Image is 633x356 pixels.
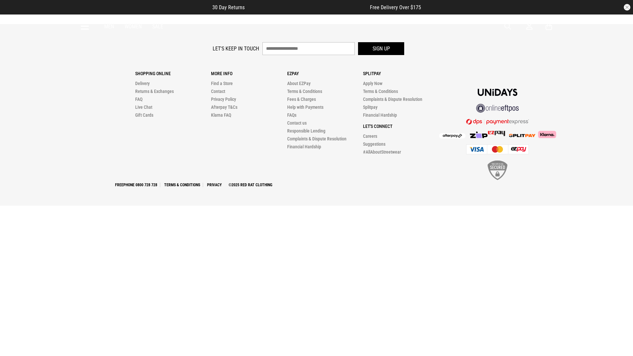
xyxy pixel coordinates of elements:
a: Suggestions [363,141,385,147]
a: Afterpay T&Cs [211,104,237,110]
a: Financial Hardship [287,144,321,149]
a: Privacy [204,183,225,187]
a: Contact us [287,120,307,126]
a: FAQs [287,112,296,118]
p: Ezpay [287,71,363,76]
a: Careers [363,133,377,139]
a: #AllAboutStreetwear [363,149,401,155]
a: Sale [152,23,163,30]
img: Redrat logo [295,21,339,31]
a: Apply Now [363,81,382,86]
p: Shopping Online [135,71,211,76]
a: Live Chat [135,104,152,110]
a: Terms & Conditions [363,89,398,94]
a: ©2025 Red Rat Clothing [226,183,275,187]
a: FAQ [135,97,142,102]
a: Terms & Conditions [287,89,322,94]
a: Complaints & Dispute Resolution [287,136,347,141]
a: Terms & Conditions [162,183,203,187]
p: More Info [211,71,287,76]
img: Klarna [535,131,556,138]
iframe: Customer reviews powered by Trustpilot [258,4,357,11]
a: Freephone 0800 728 728 [112,183,160,187]
button: Sign up [358,42,404,55]
a: Complaints & Dispute Resolution [363,97,422,102]
span: 30 Day Returns [212,4,245,11]
img: SSL [488,161,507,180]
a: Fees & Charges [287,97,316,102]
a: Women [125,23,142,30]
img: Zip [469,132,488,138]
img: Cards [466,144,529,154]
a: Help with Payments [287,104,323,110]
img: Unidays [478,89,517,96]
a: Gift Cards [135,112,153,118]
a: Find a Store [211,81,233,86]
a: Men [104,23,114,30]
a: Delivery [135,81,150,86]
a: Responsible Lending [287,128,325,133]
a: Contact [211,89,225,94]
img: online eftpos [476,104,519,113]
a: Financial Hardship [363,112,397,118]
a: Privacy Policy [211,97,236,102]
img: DPS [466,119,529,125]
img: Afterpay [439,133,466,138]
label: Let's keep in touch [213,45,259,52]
a: Returns & Exchanges [135,89,174,94]
img: Splitpay [509,134,535,137]
img: Splitpay [488,131,505,136]
a: Splitpay [363,104,377,110]
p: Splitpay [363,71,439,76]
a: About EZPay [287,81,311,86]
span: Free Delivery Over $175 [370,4,421,11]
a: Klarna FAQ [211,112,231,118]
p: Let's Connect [363,124,439,129]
